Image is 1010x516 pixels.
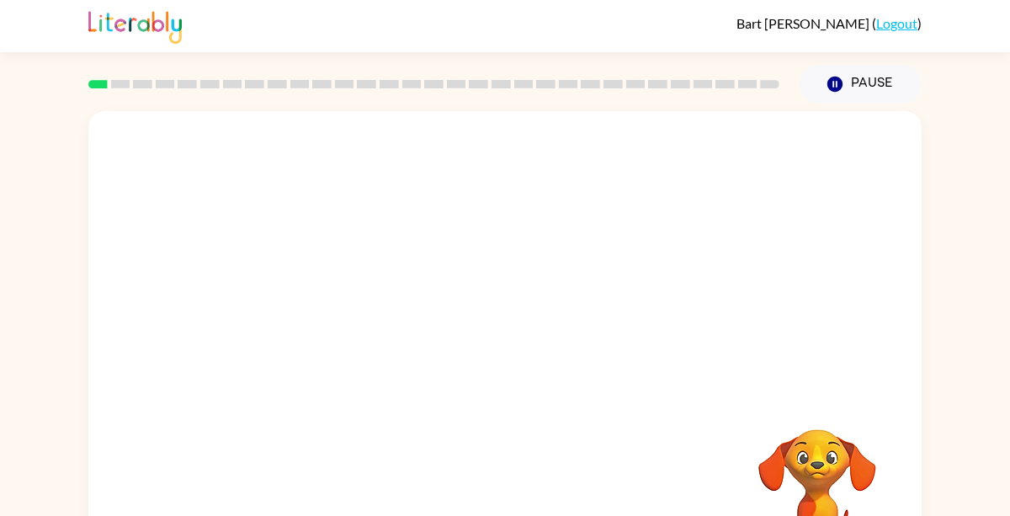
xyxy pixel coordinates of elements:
img: Literably [88,7,182,44]
a: Logout [876,15,917,31]
span: Bart [PERSON_NAME] [736,15,872,31]
button: Pause [800,65,922,104]
div: ( ) [736,15,922,31]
